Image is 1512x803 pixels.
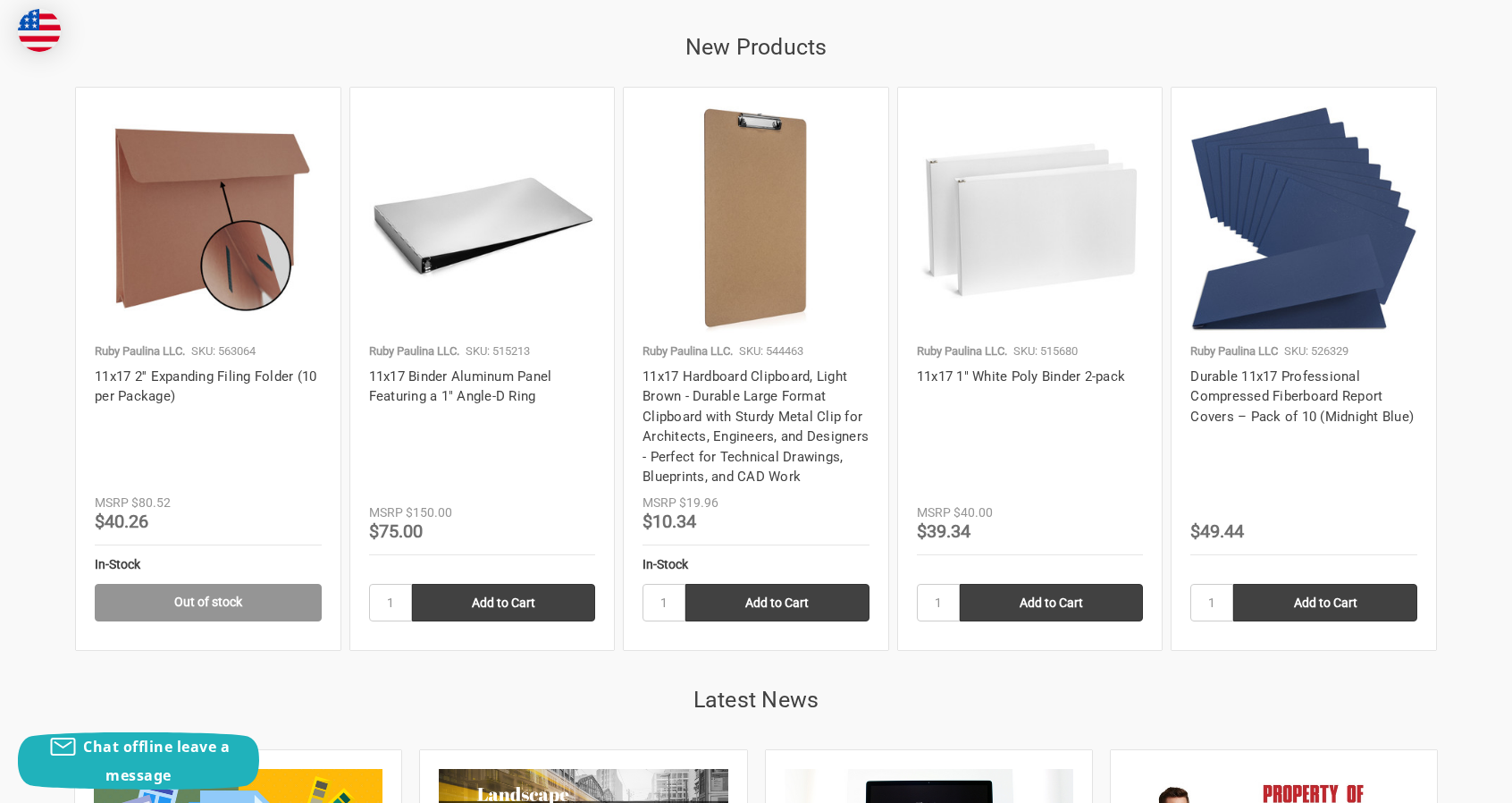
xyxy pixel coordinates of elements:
span: $40.00 [953,505,993,520]
a: Durable 11x17 Professional Compressed Fiberboard Report Covers – Pack of 10 (Midnight Blue) [1190,368,1414,425]
span: $49.44 [1190,520,1244,542]
button: Chat offline leave a message [18,732,259,790]
p: Ruby Paulina LLC. [643,342,733,360]
img: 11x17 Hardboard Clipboard | Durable, Professional Clipboard for Architects & Engineers [643,106,869,334]
span: $40.26 [95,511,148,532]
a: 11x17 2'' Expanding Filing Folder (10 per Package) [95,106,322,334]
a: 11x17 Hardboard Clipboard, Light Brown - Durable Large Format Clipboard with Sturdy Metal Clip fo... [643,368,869,486]
div: In-Stock [643,555,869,574]
img: 11x17 2'' Expanding Filing Folder (10 per Package) [95,124,322,315]
p: SKU: 544463 [739,342,803,360]
p: Ruby Paulina LLC. [917,342,1007,360]
input: Add to Cart [685,584,869,621]
p: Ruby Paulina LLC [1190,342,1278,360]
img: 11x17 Binder Aluminum Panel Featuring a 1" Angle-D Ring [369,106,596,334]
span: $10.34 [643,511,696,532]
div: MSRP [917,503,951,522]
div: MSRP [95,494,129,512]
div: In-Stock [95,555,322,574]
span: $150.00 [406,505,452,520]
a: 11x17 2'' Expanding Filing Folder (10 per Package) [95,368,316,405]
span: $75.00 [369,520,423,542]
h2: New Products [75,30,1437,64]
span: Chat offline leave a message [83,737,230,785]
img: 11x17 1" White Poly Binder 2-pack [917,106,1144,334]
img: duty and tax information for United States [18,9,61,52]
p: SKU: 515680 [1013,342,1078,360]
p: SKU: 563064 [191,342,256,360]
span: $80.52 [131,495,171,510]
div: MSRP [643,494,676,512]
a: Out of stock [95,584,322,621]
p: Ruby Paulina LLC. [95,342,185,360]
span: $39.34 [917,520,970,542]
div: MSRP [369,503,403,522]
p: SKU: 515213 [466,342,530,360]
a: 11x17 Binder Aluminum Panel Featuring a 1" Angle-D Ring [369,368,552,405]
p: Ruby Paulina LLC. [369,342,459,360]
a: 11x17 1" White Poly Binder 2-pack [917,368,1125,385]
h2: Latest News [75,683,1437,717]
input: Add to Cart [1233,584,1417,621]
input: Add to Cart [960,584,1144,621]
span: $19.96 [679,495,718,510]
p: SKU: 526329 [1284,342,1348,360]
input: Add to Cart [412,584,596,621]
img: Durable 11x17 Professional Compressed Fiberboard Report Covers – Pack of 10 (Midnight Blue) [1190,106,1417,334]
